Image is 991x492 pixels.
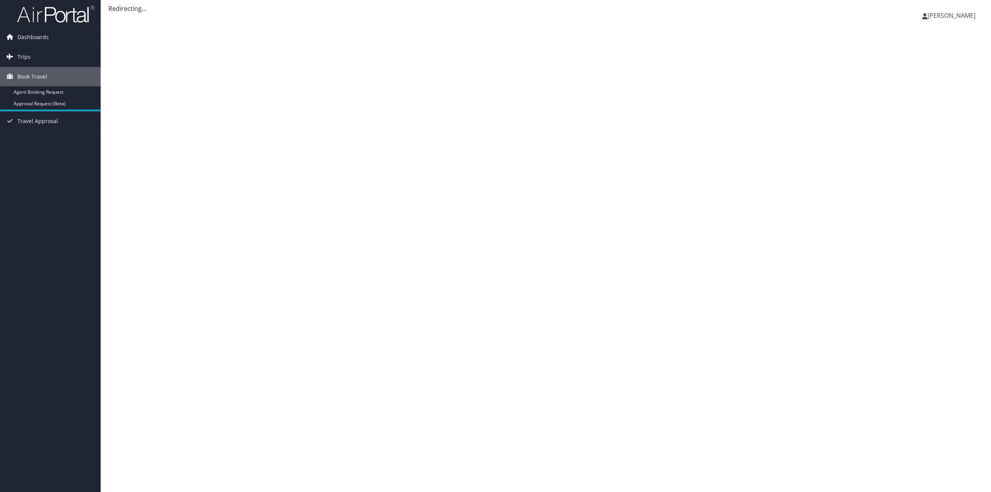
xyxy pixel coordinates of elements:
[17,27,49,47] span: Dashboards
[17,47,31,67] span: Trips
[928,11,976,20] span: [PERSON_NAME]
[17,111,58,131] span: Travel Approval
[108,4,983,13] div: Redirecting...
[17,67,47,86] span: Book Travel
[922,4,983,27] a: [PERSON_NAME]
[17,5,94,23] img: airportal-logo.png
